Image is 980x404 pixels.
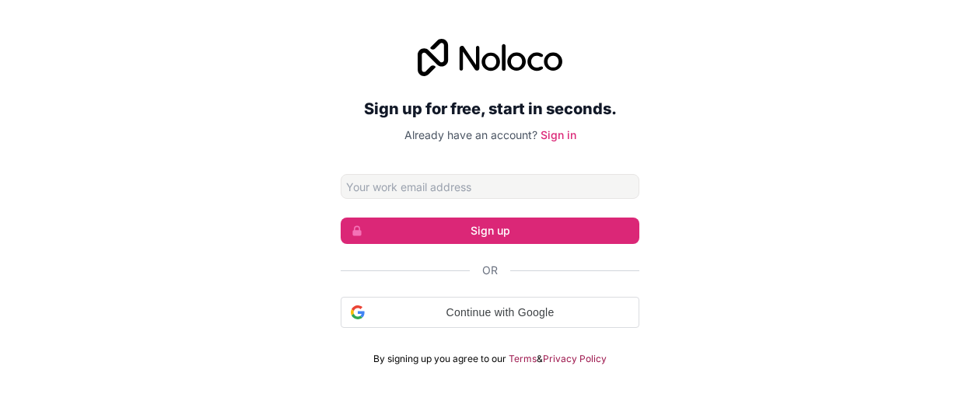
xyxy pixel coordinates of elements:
a: Sign in [541,128,576,141]
input: Email address [341,174,639,199]
a: Terms [509,353,537,365]
div: Continue with Google [341,297,639,328]
a: Privacy Policy [543,353,607,365]
button: Sign up [341,218,639,244]
span: & [537,353,543,365]
span: Already have an account? [404,128,537,141]
span: Or [482,263,498,278]
span: Continue with Google [371,305,629,321]
span: By signing up you agree to our [373,353,506,365]
h2: Sign up for free, start in seconds. [341,95,639,123]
